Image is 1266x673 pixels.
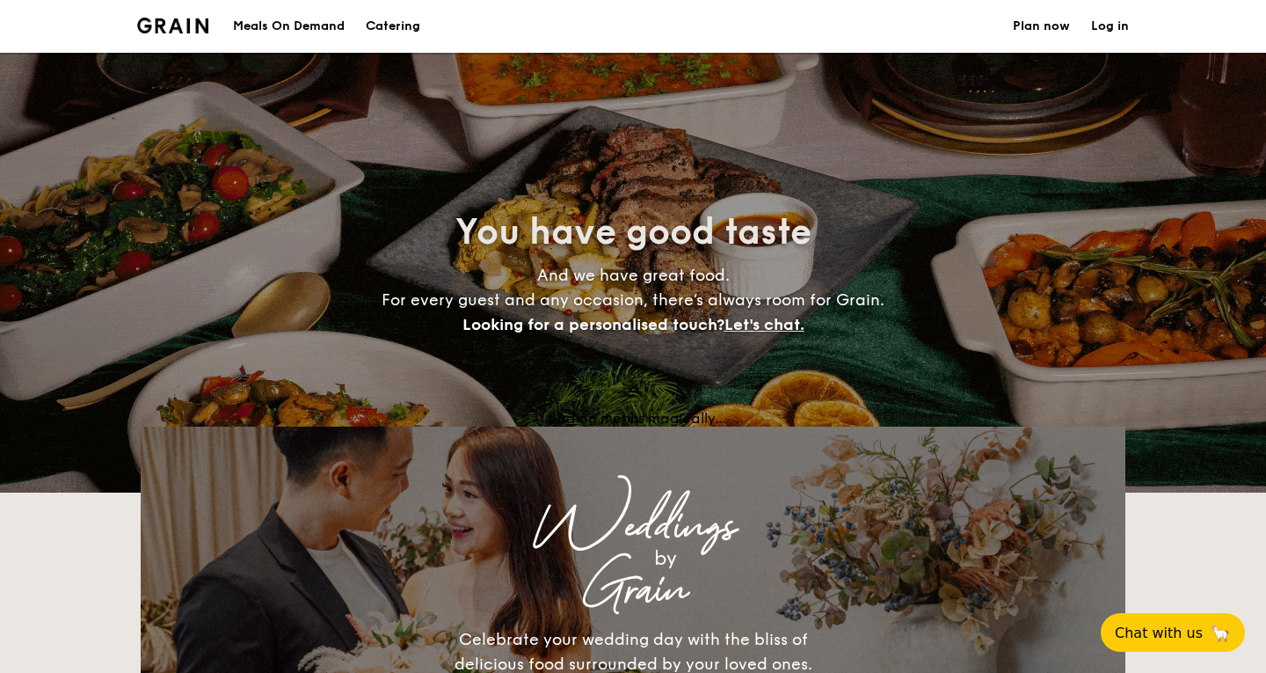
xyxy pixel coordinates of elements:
[1210,623,1231,643] span: 🦙
[295,574,971,606] div: Grain
[137,18,208,33] a: Logotype
[1115,625,1203,641] span: Chat with us
[295,511,971,543] div: Weddings
[141,410,1125,427] div: Loading menus magically...
[724,315,804,334] span: Let's chat.
[137,18,208,33] img: Grain
[1101,613,1245,652] button: Chat with us🦙
[360,543,971,574] div: by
